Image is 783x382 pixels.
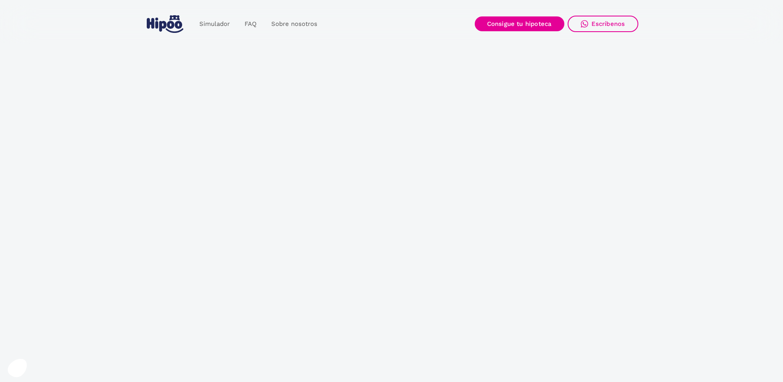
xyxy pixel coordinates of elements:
[145,12,185,36] a: home
[591,20,625,28] div: Escríbenos
[264,16,325,32] a: Sobre nosotros
[475,16,564,31] a: Consigue tu hipoteca
[237,16,264,32] a: FAQ
[192,16,237,32] a: Simulador
[568,16,638,32] a: Escríbenos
